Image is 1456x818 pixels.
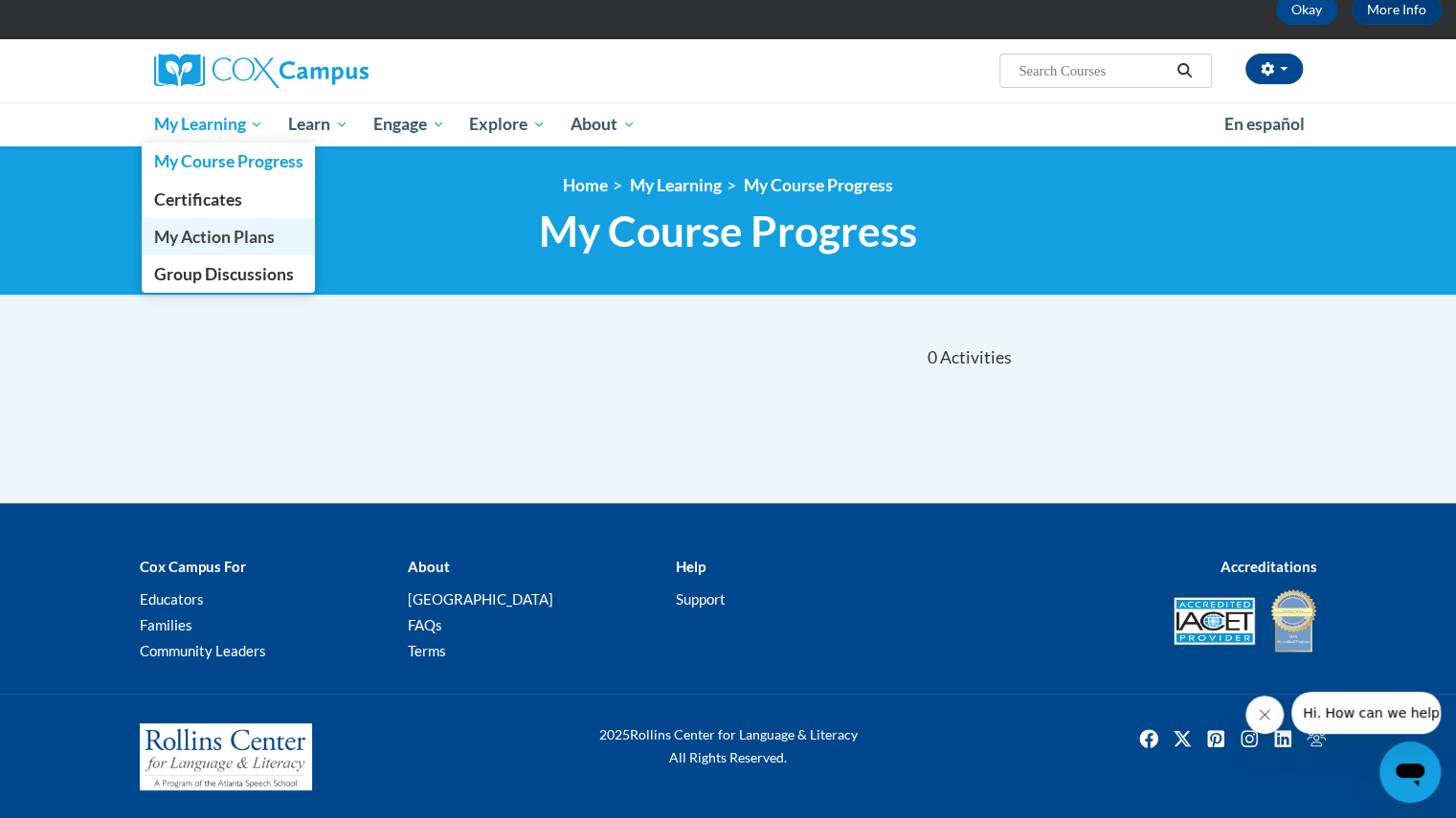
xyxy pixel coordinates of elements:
img: Accredited IACET® Provider [1174,597,1255,645]
a: My Learning [630,175,722,195]
a: Instagram [1234,723,1265,754]
a: My Learning [142,102,277,146]
a: [GEOGRAPHIC_DATA] [407,590,552,608]
a: Cox Campus [154,54,518,88]
a: My Course Progress [744,175,893,195]
a: Facebook [1133,723,1164,754]
a: Engage [361,102,458,146]
span: Certificates [153,189,241,210]
input: Search Courses [1017,59,1170,82]
span: Explore [469,113,546,136]
a: My Course Progress [142,143,316,180]
span: My Course Progress [153,151,302,171]
b: Help [675,558,705,575]
a: Educators [140,590,204,608]
b: Accreditations [1221,558,1317,575]
iframe: Close message [1245,696,1284,734]
a: Families [140,616,192,633]
span: Hi. How can we help? [11,13,155,29]
a: Twitter [1167,723,1198,754]
span: 0 [927,347,936,368]
span: My Action Plans [153,227,274,247]
a: My Action Plans [142,218,316,255]
a: Learn [276,102,361,146]
span: Engage [373,113,445,136]
img: Facebook group icon [1301,723,1332,754]
iframe: Message from company [1291,692,1441,734]
img: Twitter icon [1167,723,1198,754]
b: Cox Campus For [140,558,246,575]
img: Rollins Center for Language & Literacy - A Program of the Atlanta Speech School [140,723,312,790]
span: Group Discussions [153,264,293,284]
iframe: Button to launch messaging window [1379,741,1441,803]
button: Account Settings [1245,54,1303,84]
img: LinkedIn icon [1267,723,1298,754]
a: Certificates [142,181,316,218]
a: Explore [457,102,558,146]
a: Support [675,590,725,608]
span: En español [1224,114,1305,134]
a: Community Leaders [140,642,266,659]
img: IDA® Accredited [1269,587,1317,654]
a: Facebook Group [1301,723,1332,754]
img: Facebook icon [1133,723,1164,754]
a: Terms [407,642,445,659]
span: My Learning [153,113,263,136]
span: 2025 [599,726,630,742]
b: About [407,558,449,575]
a: About [558,102,648,146]
a: En español [1212,104,1317,144]
span: About [571,113,636,136]
div: Rollins Center for Language & Literacy All Rights Reserved. [527,723,930,769]
span: Learn [288,113,348,136]
a: Linkedin [1267,723,1298,754]
span: Activities [940,347,1012,368]
span: My Course Progress [539,206,917,256]
div: Main menu [125,102,1332,146]
a: FAQs [407,616,441,633]
button: Search [1170,59,1198,82]
img: Cox Campus [154,54,369,88]
a: Home [563,175,608,195]
a: Group Discussions [142,255,316,293]
a: Pinterest [1200,723,1231,754]
img: Pinterest icon [1200,723,1231,754]
img: Instagram icon [1234,723,1265,754]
